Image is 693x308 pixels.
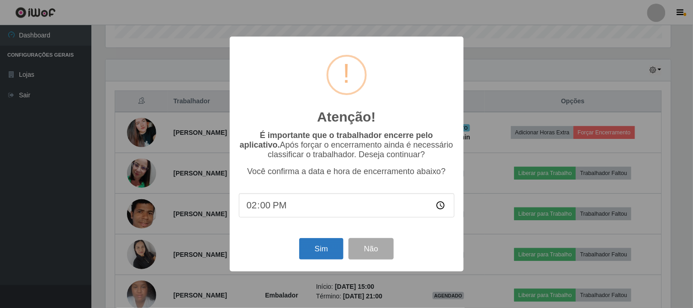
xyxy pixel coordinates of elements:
b: É importante que o trabalhador encerre pelo aplicativo. [240,131,433,149]
h2: Atenção! [317,109,376,125]
button: Não [349,238,394,260]
p: Você confirma a data e hora de encerramento abaixo? [239,167,455,176]
p: Após forçar o encerramento ainda é necessário classificar o trabalhador. Deseja continuar? [239,131,455,159]
button: Sim [299,238,344,260]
